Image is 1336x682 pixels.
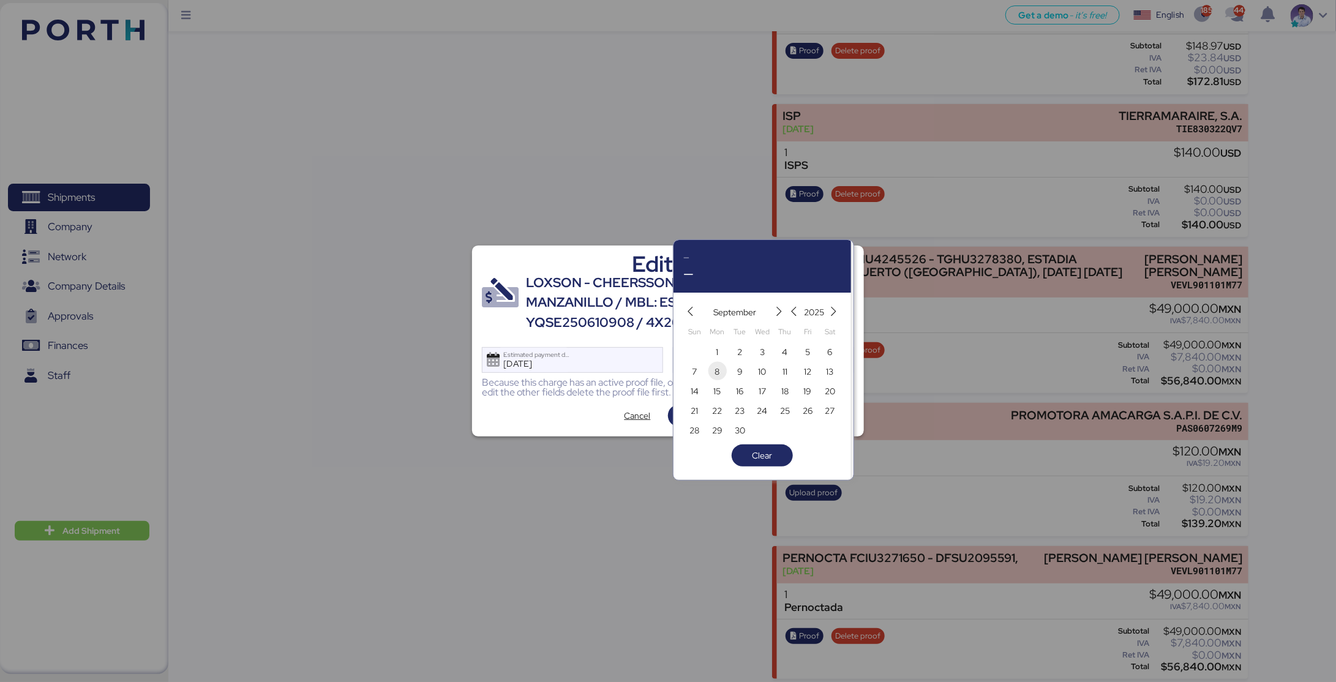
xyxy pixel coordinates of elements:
span: 17 [759,384,766,399]
button: Save [668,405,729,427]
span: 11 [782,364,787,379]
button: 21 [686,401,704,419]
button: 13 [821,362,839,380]
span: 5 [805,345,810,359]
div: Tue [730,323,749,341]
button: Clear [732,444,793,467]
span: 26 [803,403,812,418]
button: 5 [798,342,817,361]
span: 22 [713,403,722,418]
span: 18 [781,384,789,399]
button: 8 [708,362,727,380]
span: 4 [782,345,788,359]
button: 17 [753,381,771,400]
span: 2 [737,345,742,359]
div: Thu [776,323,794,341]
div: Mon [708,323,727,341]
span: 7 [692,364,697,379]
span: 1 [716,345,719,359]
button: 18 [776,381,794,400]
button: 27 [821,401,839,419]
span: 24 [757,403,768,418]
button: 25 [776,401,794,419]
button: 15 [708,381,727,400]
span: Cancel [625,408,651,423]
span: 3 [760,345,765,359]
span: Clear [752,448,773,463]
button: 20 [821,381,839,400]
span: 16 [736,384,743,399]
span: 27 [825,403,835,418]
button: 26 [798,401,817,419]
span: 9 [737,364,743,379]
div: LOXSON - CHEERSSON / [GEOGRAPHIC_DATA] - MANZANILLO / MBL: ESLCHNSHG038927 - HBL: YQSE250610908 /... [526,273,854,332]
div: Wed [753,323,771,341]
button: 19 [798,381,817,400]
button: 22 [708,401,727,419]
button: 3 [753,342,771,361]
span: 19 [803,384,811,399]
span: 12 [804,364,811,379]
div: Edit charge [526,255,854,273]
span: 25 [780,403,790,418]
span: 10 [759,364,767,379]
span: 14 [691,384,699,399]
button: 30 [730,421,749,439]
span: September [714,305,757,320]
div: — [683,265,841,283]
button: 6 [821,342,839,361]
div: Sat [821,323,839,341]
span: 2025 [804,305,824,320]
button: Cancel [607,405,668,427]
button: 24 [753,401,771,419]
button: 1 [708,342,727,361]
span: 28 [690,423,700,438]
div: Fri [798,323,817,341]
button: 28 [686,421,704,439]
button: 10 [753,362,771,380]
button: 14 [686,381,704,400]
button: 29 [708,421,727,439]
span: 6 [828,345,833,359]
span: 30 [735,423,745,438]
button: 4 [776,342,794,361]
button: 7 [686,362,704,380]
button: 23 [730,401,749,419]
div: Because this charge has an active proof file, only the payment dates can be changed, to edit the ... [482,378,854,397]
span: 15 [714,384,721,399]
button: 2 [730,342,749,361]
span: 13 [827,364,834,379]
button: 2025 [801,302,827,322]
span: 23 [735,403,745,418]
span: 20 [825,384,835,399]
span: 8 [715,364,720,379]
span: 29 [712,423,722,438]
span: 21 [691,403,699,418]
button: September [711,302,759,322]
div: — [683,250,841,265]
button: 16 [730,381,749,400]
button: 9 [730,362,749,380]
button: 11 [776,362,794,380]
div: Sun [686,323,704,341]
button: 12 [798,362,817,380]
